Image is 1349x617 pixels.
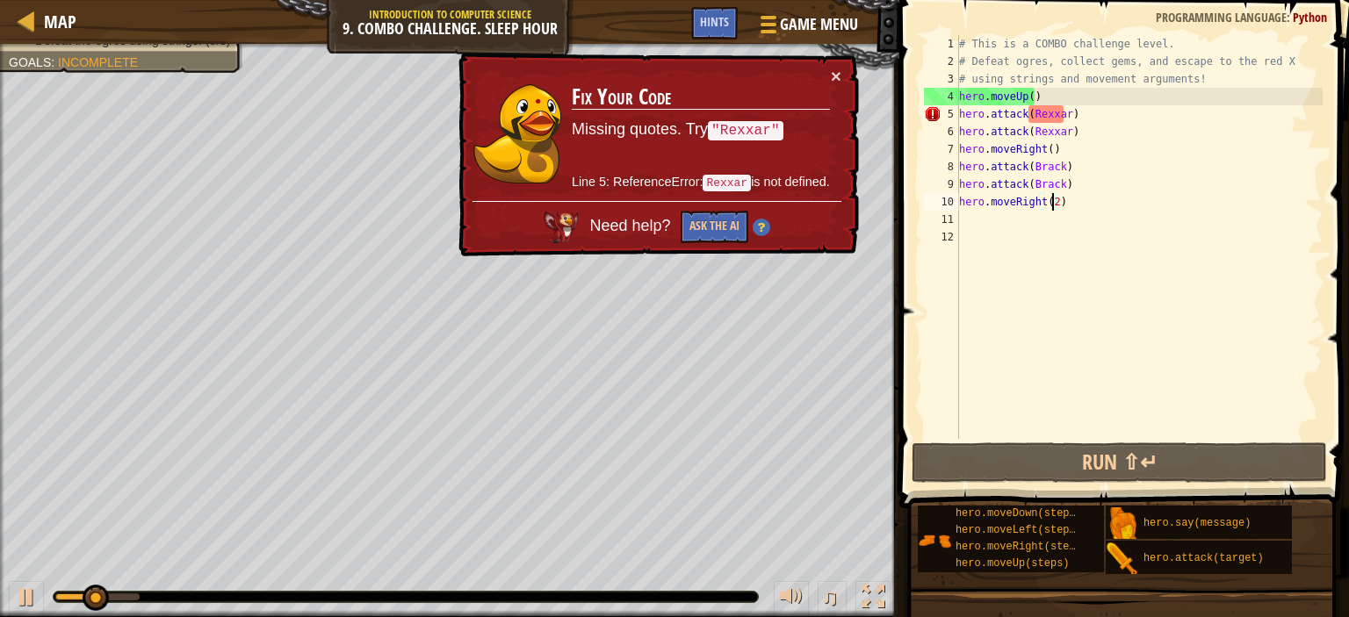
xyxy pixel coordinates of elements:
button: Run ⇧↵ [912,442,1327,483]
span: Hints [700,13,729,30]
code: Rexxar [703,175,751,191]
div: 7 [924,140,959,158]
button: × [831,67,841,85]
span: : [1287,9,1293,25]
span: hero.attack(target) [1143,552,1264,564]
div: 9 [924,176,959,193]
img: AI [544,212,579,243]
span: hero.moveUp(steps) [956,557,1070,570]
div: 2 [924,53,959,70]
h3: Fix Your Code [572,85,830,110]
div: 6 [924,123,959,140]
span: Game Menu [780,13,858,36]
img: portrait.png [918,524,951,557]
span: hero.say(message) [1143,517,1251,529]
div: 12 [924,228,959,246]
button: Adjust volume [774,581,809,617]
div: 4 [924,88,959,105]
button: Toggle fullscreen [855,581,891,617]
p: Line 5: ReferenceError: is not defined. [572,173,830,192]
span: Need help? [589,218,674,235]
div: 8 [924,158,959,176]
div: 1 [924,35,959,53]
span: ♫ [821,584,839,610]
span: Goals [9,55,51,69]
span: hero.moveRight(steps) [956,541,1088,553]
span: Programming language [1156,9,1287,25]
code: "Rexxar" [708,121,783,140]
button: Ask the AI [681,211,748,243]
span: hero.moveLeft(steps) [956,524,1082,536]
span: Python [1293,9,1327,25]
div: 11 [924,211,959,228]
img: Hint [753,219,770,236]
span: Incomplete [58,55,138,69]
div: 5 [924,105,959,123]
p: Missing quotes. Try [572,118,830,141]
div: 3 [924,70,959,88]
img: portrait.png [1106,542,1139,576]
div: 10 [924,193,959,211]
button: Game Menu [747,7,869,48]
span: hero.moveDown(steps) [956,507,1082,520]
a: Map [35,10,76,33]
img: portrait.png [1106,507,1139,541]
button: ♫ [818,581,848,617]
button: Ctrl + P: Play [9,581,44,617]
span: Map [44,10,76,33]
img: duck_okar.png [473,84,561,183]
span: : [51,55,58,69]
